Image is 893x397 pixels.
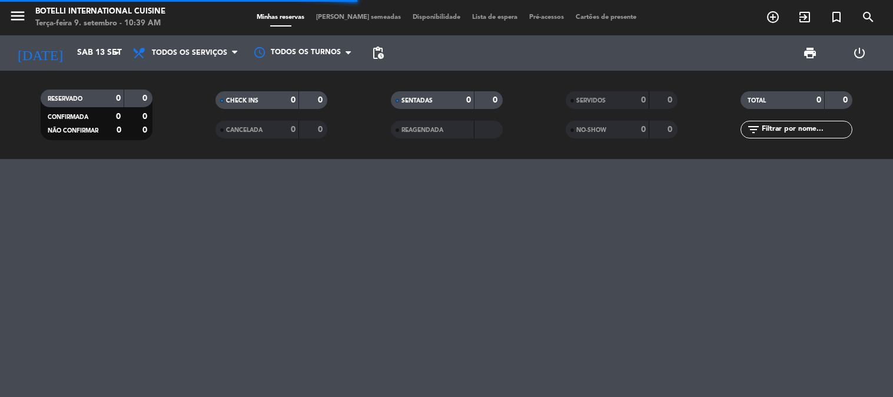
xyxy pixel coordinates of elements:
[829,10,844,24] i: turned_in_not
[310,14,407,21] span: [PERSON_NAME] semeadas
[142,94,150,102] strong: 0
[668,125,675,134] strong: 0
[35,18,165,29] div: Terça-feira 9. setembro - 10:39 AM
[843,96,850,104] strong: 0
[466,14,523,21] span: Lista de espera
[48,96,82,102] span: RESERVADO
[142,113,150,121] strong: 0
[523,14,570,21] span: Pré-acessos
[852,46,867,60] i: power_settings_new
[226,98,258,104] span: CHECK INS
[48,114,88,120] span: CONFIRMADA
[251,14,310,21] span: Minhas reservas
[803,46,817,60] span: print
[576,127,606,133] span: NO-SHOW
[748,98,766,104] span: TOTAL
[493,96,500,104] strong: 0
[109,46,124,60] i: arrow_drop_down
[816,96,821,104] strong: 0
[226,127,263,133] span: CANCELADA
[401,98,433,104] span: SENTADAS
[9,40,71,66] i: [DATE]
[835,35,884,71] div: LOG OUT
[116,94,121,102] strong: 0
[798,10,812,24] i: exit_to_app
[9,7,26,29] button: menu
[466,96,471,104] strong: 0
[576,98,606,104] span: SERVIDOS
[761,123,852,136] input: Filtrar por nome...
[318,125,325,134] strong: 0
[117,126,121,134] strong: 0
[35,6,165,18] div: Botelli International Cuisine
[116,113,121,121] strong: 0
[9,7,26,25] i: menu
[407,14,466,21] span: Disponibilidade
[766,10,780,24] i: add_circle_outline
[746,123,761,137] i: filter_list
[641,96,646,104] strong: 0
[641,125,646,134] strong: 0
[371,46,385,60] span: pending_actions
[142,126,150,134] strong: 0
[570,14,642,21] span: Cartões de presente
[48,128,98,134] span: NÃO CONFIRMAR
[668,96,675,104] strong: 0
[861,10,875,24] i: search
[152,49,227,57] span: Todos os serviços
[291,125,296,134] strong: 0
[401,127,443,133] span: REAGENDADA
[318,96,325,104] strong: 0
[291,96,296,104] strong: 0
